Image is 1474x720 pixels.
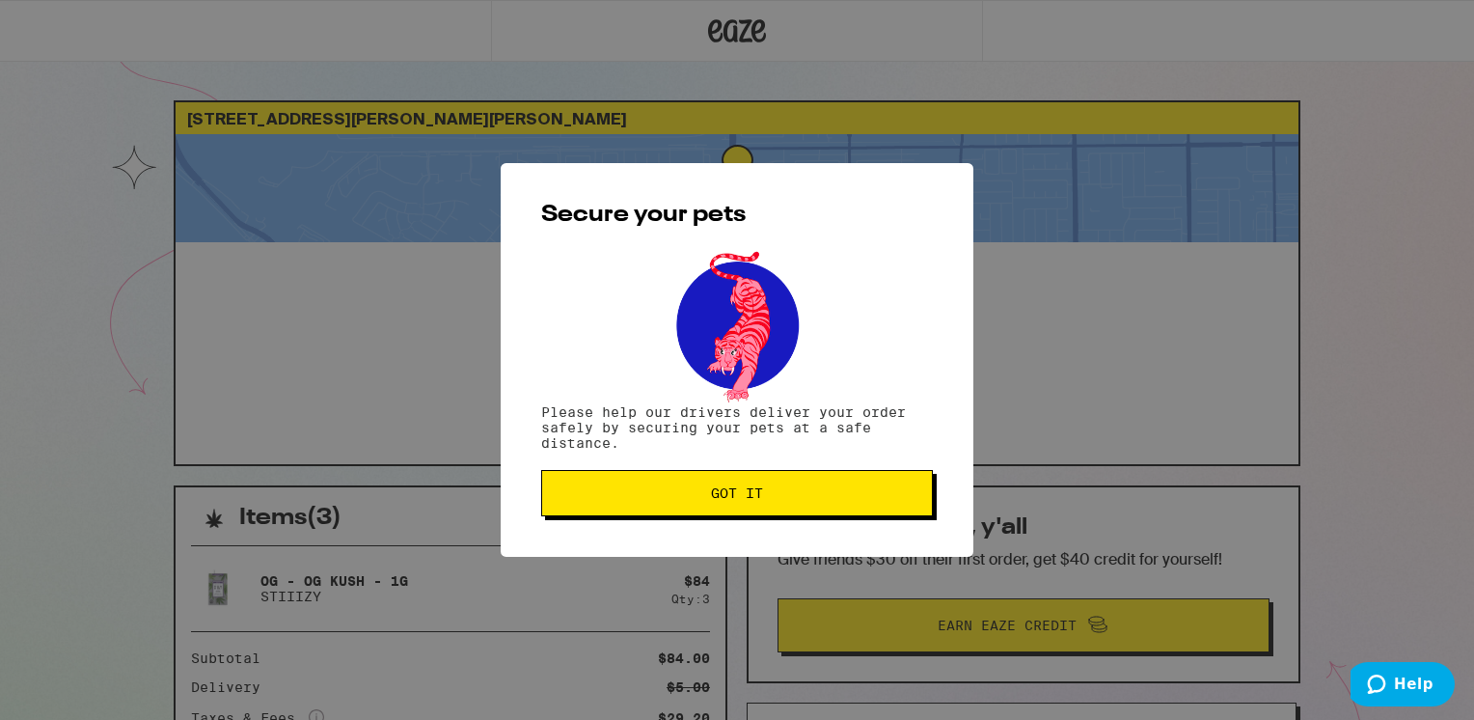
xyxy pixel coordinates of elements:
span: Got it [711,486,763,500]
p: Please help our drivers deliver your order safely by securing your pets at a safe distance. [541,404,933,451]
button: Got it [541,470,933,516]
img: pets [658,246,816,404]
iframe: Opens a widget where you can find more information [1351,662,1455,710]
h2: Secure your pets [541,204,933,227]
